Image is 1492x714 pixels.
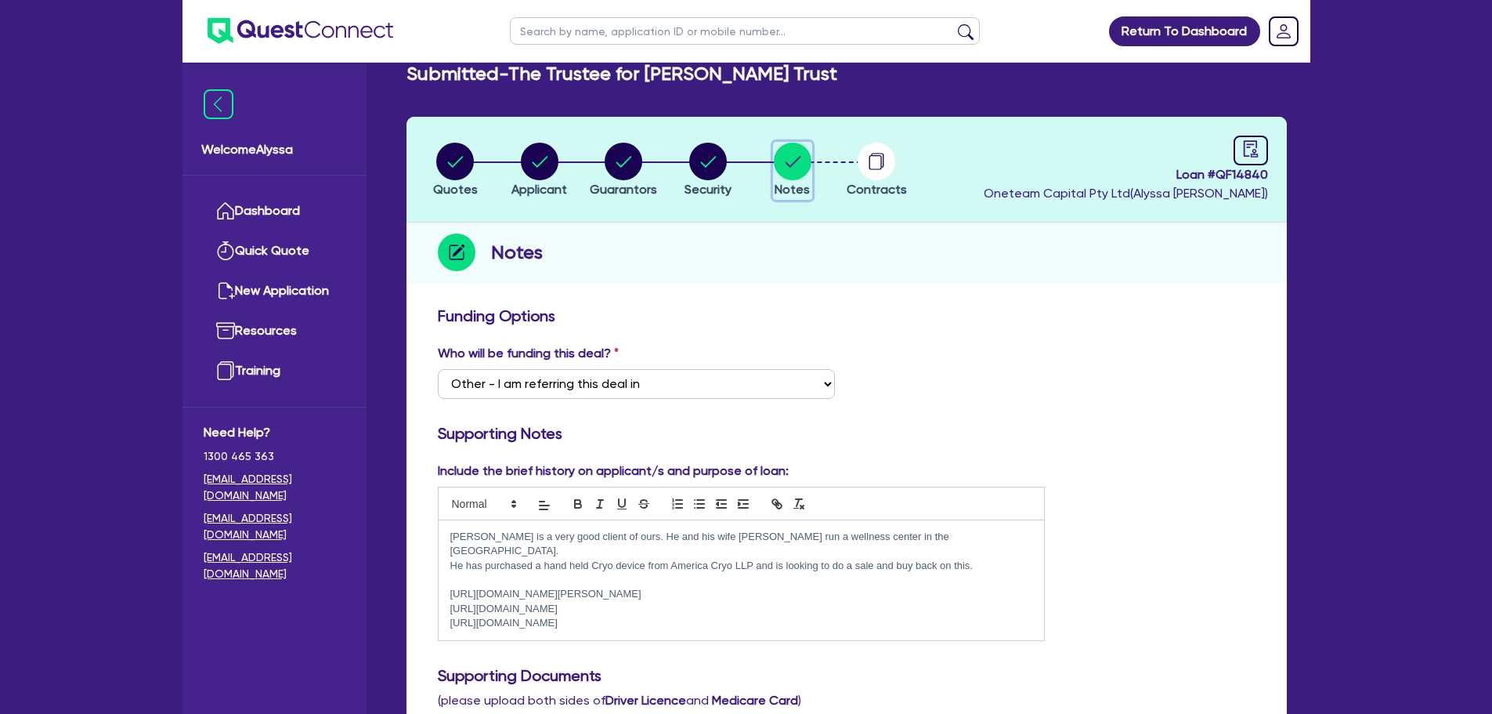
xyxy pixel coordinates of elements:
a: audit [1234,136,1268,165]
a: [EMAIL_ADDRESS][DOMAIN_NAME] [204,471,345,504]
a: Resources [204,311,345,351]
b: Medicare Card [712,693,798,708]
a: Return To Dashboard [1109,16,1260,46]
p: [URL][DOMAIN_NAME] [450,616,1033,630]
a: Quick Quote [204,231,345,271]
button: Security [684,142,732,200]
b: Driver Licence [605,693,686,708]
h3: Supporting Documents [438,666,1255,685]
span: audit [1242,140,1259,158]
a: [EMAIL_ADDRESS][DOMAIN_NAME] [204,549,345,582]
h2: Notes [491,238,543,266]
h2: Submitted - The Trustee for [PERSON_NAME] Trust [406,63,837,85]
button: Contracts [846,142,908,200]
button: Notes [773,142,812,200]
a: New Application [204,271,345,311]
p: [PERSON_NAME] is a very good client of ours. He and his wife [PERSON_NAME] run a wellness center ... [450,530,1033,559]
img: step-icon [438,234,475,271]
button: Guarantors [589,142,658,200]
span: Notes [775,182,810,197]
span: Quotes [433,182,478,197]
p: [URL][DOMAIN_NAME] [450,602,1033,616]
a: [EMAIL_ADDRESS][DOMAIN_NAME] [204,510,345,543]
a: Training [204,351,345,391]
span: Welcome Alyssa [201,140,348,159]
span: Guarantors [590,182,657,197]
h3: Funding Options [438,306,1255,325]
h3: Supporting Notes [438,424,1255,443]
span: (please upload both sides of and ) [438,693,801,708]
p: He has purchased a hand held Cryo device from America Cryo LLP and is looking to do a sale and bu... [450,559,1033,573]
span: Security [685,182,732,197]
button: Applicant [511,142,568,200]
input: Search by name, application ID or mobile number... [510,17,980,45]
span: Applicant [511,182,567,197]
img: quick-quote [216,241,235,260]
span: Contracts [847,182,907,197]
p: [URL][DOMAIN_NAME][PERSON_NAME] [450,587,1033,601]
img: icon-menu-close [204,89,233,119]
img: new-application [216,281,235,300]
label: Who will be funding this deal? [438,344,619,363]
span: 1300 465 363 [204,448,345,465]
span: Loan # QF14840 [984,165,1268,184]
span: Need Help? [204,423,345,442]
a: Dropdown toggle [1263,11,1304,52]
a: Dashboard [204,191,345,231]
span: Oneteam Capital Pty Ltd ( Alyssa [PERSON_NAME] ) [984,186,1268,201]
img: training [216,361,235,380]
img: quest-connect-logo-blue [208,18,393,44]
button: Quotes [432,142,479,200]
img: resources [216,321,235,340]
label: Include the brief history on applicant/s and purpose of loan: [438,462,789,480]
